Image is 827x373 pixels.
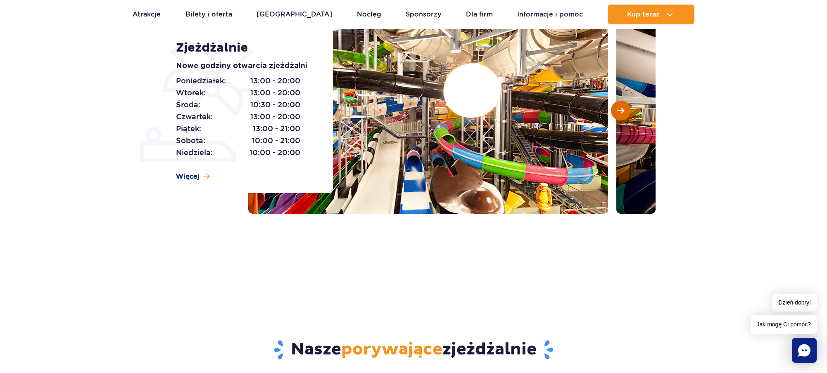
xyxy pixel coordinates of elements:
a: Dla firm [466,5,493,24]
span: 13:00 - 21:00 [253,123,300,135]
button: Następny slajd [611,101,631,120]
h2: Nasze zjeżdżalnie [172,339,656,361]
span: Czwartek: [176,111,213,123]
span: 10:00 - 21:00 [252,135,300,146]
h1: Zjeżdżalnie [176,40,314,55]
span: Więcej [176,172,200,181]
span: 10:00 - 20:00 [250,147,300,158]
span: Dzień dobry! [772,294,817,312]
a: Więcej [176,172,210,181]
a: Bilety i oferta [185,5,232,24]
span: Kup teraz [627,11,660,18]
span: Sobota: [176,135,205,146]
button: Kup teraz [608,5,694,24]
span: 13:00 - 20:00 [250,111,300,123]
span: Środa: [176,99,200,111]
span: porywające [341,339,442,360]
a: Nocleg [357,5,381,24]
span: Jak mogę Ci pomóc? [751,315,817,334]
div: Chat [792,338,817,363]
a: Informacje i pomoc [517,5,583,24]
span: 10:30 - 20:00 [250,99,300,111]
span: Niedziela: [176,147,213,158]
span: Poniedziałek: [176,75,226,87]
a: [GEOGRAPHIC_DATA] [257,5,332,24]
span: Piątek: [176,123,201,135]
span: 13:00 - 20:00 [250,87,300,99]
span: 13:00 - 20:00 [250,75,300,87]
span: Wtorek: [176,87,206,99]
a: Sponsorzy [406,5,441,24]
a: Atrakcje [133,5,161,24]
p: Nowe godziny otwarcia zjeżdżalni [176,60,314,72]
